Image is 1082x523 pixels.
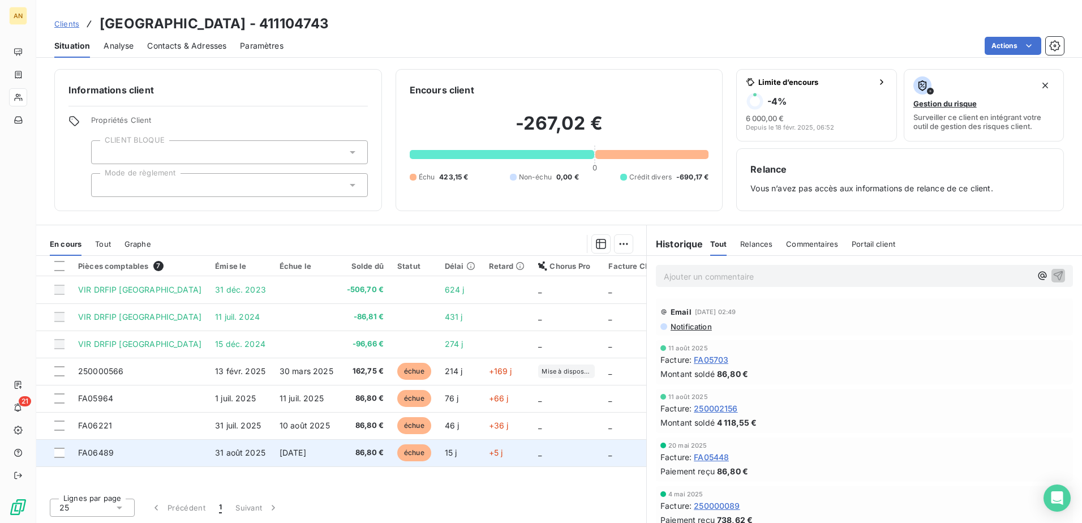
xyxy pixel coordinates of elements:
[538,261,595,271] div: Chorus Pro
[660,500,692,512] span: Facture :
[736,69,896,142] button: Limite d’encours-4%6 000,00 €Depuis le 18 févr. 2025, 06:52
[101,180,110,190] input: Ajouter une valeur
[913,113,1054,131] span: Surveiller ce client en intégrant votre outil de gestion des risques client.
[717,417,757,428] span: 4 118,55 €
[445,393,459,403] span: 76 j
[746,114,784,123] span: 6 000,00 €
[215,261,266,271] div: Émise le
[347,284,384,295] span: -506,70 €
[78,339,201,349] span: VIR DRFIP [GEOGRAPHIC_DATA]
[9,7,27,25] div: AN
[767,96,787,107] h6: -4 %
[347,447,384,458] span: 86,80 €
[439,172,468,182] span: 423,15 €
[95,239,111,248] span: Tout
[78,366,123,376] span: 250000566
[100,14,329,34] h3: [GEOGRAPHIC_DATA] - 411104743
[660,368,715,380] span: Montant soldé
[215,312,260,321] span: 11 juil. 2024
[538,421,542,430] span: _
[78,393,113,403] span: FA05964
[397,261,431,271] div: Statut
[280,448,306,457] span: [DATE]
[676,172,709,182] span: -690,17 €
[538,393,542,403] span: _
[91,115,368,131] span: Propriétés Client
[445,448,457,457] span: 15 j
[78,261,201,271] div: Pièces comptables
[347,366,384,377] span: 162,75 €
[608,339,612,349] span: _
[280,393,324,403] span: 11 juil. 2025
[750,162,1050,197] div: Vous n’avez pas accès aux informations de relance de ce client.
[215,285,266,294] span: 31 déc. 2023
[215,421,261,430] span: 31 juil. 2025
[397,444,431,461] span: échue
[445,366,463,376] span: 214 j
[668,345,708,351] span: 11 août 2025
[280,421,330,430] span: 10 août 2025
[647,237,703,251] h6: Historique
[124,239,151,248] span: Graphe
[280,366,333,376] span: 30 mars 2025
[144,496,212,520] button: Précédent
[668,442,707,449] span: 20 mai 2025
[78,285,201,294] span: VIR DRFIP [GEOGRAPHIC_DATA]
[694,451,729,463] span: FA05448
[419,172,435,182] span: Échu
[445,421,460,430] span: 46 j
[694,402,737,414] span: 250002156
[668,393,708,400] span: 11 août 2025
[592,163,597,172] span: 0
[9,498,27,516] img: Logo LeanPay
[347,311,384,323] span: -86,81 €
[219,502,222,513] span: 1
[489,421,509,430] span: +36 j
[147,40,226,52] span: Contacts & Adresses
[397,417,431,434] span: échue
[608,261,665,271] div: Facture CFAST
[215,366,265,376] span: 13 févr. 2025
[59,502,69,513] span: 25
[78,312,201,321] span: VIR DRFIP [GEOGRAPHIC_DATA]
[746,124,834,131] span: Depuis le 18 févr. 2025, 06:52
[54,40,90,52] span: Situation
[710,239,727,248] span: Tout
[694,500,740,512] span: 250000089
[717,465,748,477] span: 86,80 €
[445,339,463,349] span: 274 j
[608,366,612,376] span: _
[608,312,612,321] span: _
[240,40,284,52] span: Paramètres
[50,239,81,248] span: En cours
[538,339,542,349] span: _
[489,261,525,271] div: Retard
[519,172,552,182] span: Non-échu
[660,402,692,414] span: Facture :
[445,285,465,294] span: 624 j
[608,285,612,294] span: _
[660,465,715,477] span: Paiement reçu
[538,285,542,294] span: _
[215,339,265,349] span: 15 déc. 2024
[904,69,1064,142] button: Gestion du risqueSurveiller ce client en intégrant votre outil de gestion des risques client.
[852,239,895,248] span: Portail client
[542,368,591,375] span: Mise à disposition du destinataire
[608,448,612,457] span: _
[717,368,748,380] span: 86,80 €
[786,239,838,248] span: Commentaires
[215,393,256,403] span: 1 juil. 2025
[410,83,474,97] h6: Encours client
[212,496,229,520] button: 1
[280,261,333,271] div: Échue le
[538,312,542,321] span: _
[608,393,612,403] span: _
[397,390,431,407] span: échue
[489,366,512,376] span: +169 j
[78,421,112,430] span: FA06221
[694,354,728,366] span: FA05703
[68,83,368,97] h6: Informations client
[19,396,31,406] span: 21
[489,393,509,403] span: +66 j
[740,239,772,248] span: Relances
